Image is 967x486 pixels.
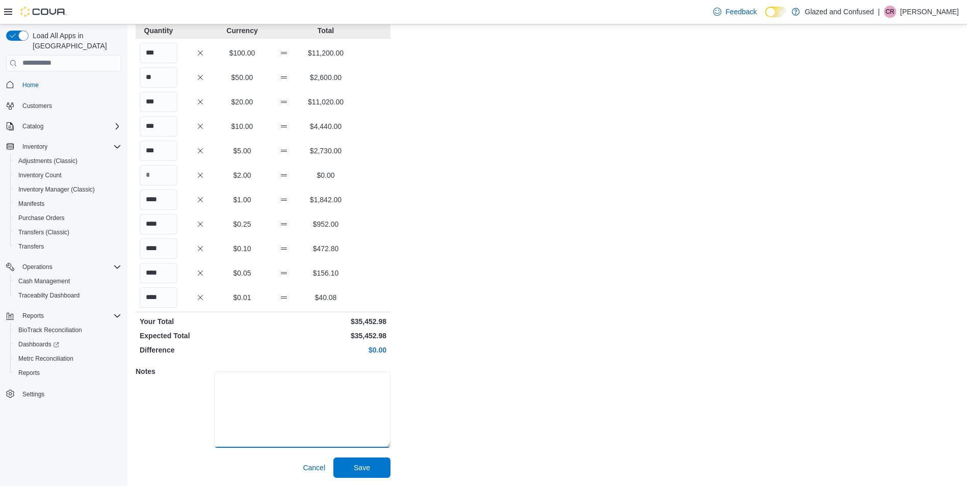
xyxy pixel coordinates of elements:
[22,390,44,398] span: Settings
[29,31,121,51] span: Load All Apps in [GEOGRAPHIC_DATA]
[14,367,121,379] span: Reports
[18,310,121,322] span: Reports
[140,190,177,210] input: Quantity
[14,155,82,167] a: Adjustments (Classic)
[22,122,43,130] span: Catalog
[18,120,121,132] span: Catalog
[10,274,125,288] button: Cash Management
[10,154,125,168] button: Adjustments (Classic)
[14,353,77,365] a: Metrc Reconciliation
[14,275,121,287] span: Cash Management
[14,155,121,167] span: Adjustments (Classic)
[140,331,261,341] p: Expected Total
[10,352,125,366] button: Metrc Reconciliation
[10,239,125,254] button: Transfers
[14,212,121,224] span: Purchase Orders
[223,25,261,36] p: Currency
[884,6,896,18] div: Cody Rosenthal
[709,2,761,22] a: Feedback
[22,263,53,271] span: Operations
[307,195,345,205] p: $1,842.00
[140,25,177,36] p: Quantity
[14,367,44,379] a: Reports
[136,361,212,382] h5: Notes
[2,119,125,133] button: Catalog
[140,287,177,308] input: Quantity
[14,183,121,196] span: Inventory Manager (Classic)
[20,7,66,17] img: Cova
[140,263,177,283] input: Quantity
[6,73,121,428] nav: Complex example
[2,77,125,92] button: Home
[14,226,121,238] span: Transfers (Classic)
[18,261,121,273] span: Operations
[14,289,84,302] a: Traceabilty Dashboard
[140,92,177,112] input: Quantity
[22,102,52,110] span: Customers
[14,324,121,336] span: BioTrack Reconciliation
[223,268,261,278] p: $0.05
[18,171,62,179] span: Inventory Count
[18,141,51,153] button: Inventory
[307,170,345,180] p: $0.00
[18,99,121,112] span: Customers
[265,345,386,355] p: $0.00
[140,165,177,185] input: Quantity
[18,242,44,251] span: Transfers
[223,170,261,180] p: $2.00
[223,146,261,156] p: $5.00
[307,268,345,278] p: $156.10
[307,121,345,131] p: $4,440.00
[223,121,261,131] p: $10.00
[18,185,95,194] span: Inventory Manager (Classic)
[18,78,121,91] span: Home
[14,353,121,365] span: Metrc Reconciliation
[18,291,80,300] span: Traceabilty Dashboard
[10,182,125,197] button: Inventory Manager (Classic)
[10,337,125,352] a: Dashboards
[18,120,47,132] button: Catalog
[18,141,121,153] span: Inventory
[885,6,894,18] span: CR
[223,292,261,303] p: $0.01
[22,143,47,151] span: Inventory
[333,457,390,478] button: Save
[14,212,69,224] a: Purchase Orders
[307,48,345,58] p: $11,200.00
[765,7,787,17] input: Dark Mode
[10,168,125,182] button: Inventory Count
[265,331,386,341] p: $35,452.98
[265,316,386,327] p: $35,452.98
[140,214,177,234] input: Quantity
[22,312,44,320] span: Reports
[900,6,959,18] p: [PERSON_NAME]
[805,6,874,18] p: Glazed and Confused
[307,97,345,107] p: $11,020.00
[14,338,63,350] a: Dashboards
[223,195,261,205] p: $1.00
[2,309,125,323] button: Reports
[14,275,74,287] a: Cash Management
[14,198,121,210] span: Manifests
[307,146,345,156] p: $2,730.00
[14,183,99,196] a: Inventory Manager (Classic)
[354,463,370,473] span: Save
[18,310,48,322] button: Reports
[18,157,77,165] span: Adjustments (Classic)
[18,79,43,91] a: Home
[14,338,121,350] span: Dashboards
[299,457,329,478] button: Cancel
[14,198,48,210] a: Manifests
[140,116,177,137] input: Quantity
[18,326,82,334] span: BioTrack Reconciliation
[223,72,261,83] p: $50.00
[223,244,261,254] p: $0.10
[18,214,65,222] span: Purchase Orders
[22,81,39,89] span: Home
[2,98,125,113] button: Customers
[18,387,121,400] span: Settings
[307,72,345,83] p: $2,600.00
[18,100,56,112] a: Customers
[14,324,86,336] a: BioTrack Reconciliation
[2,386,125,401] button: Settings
